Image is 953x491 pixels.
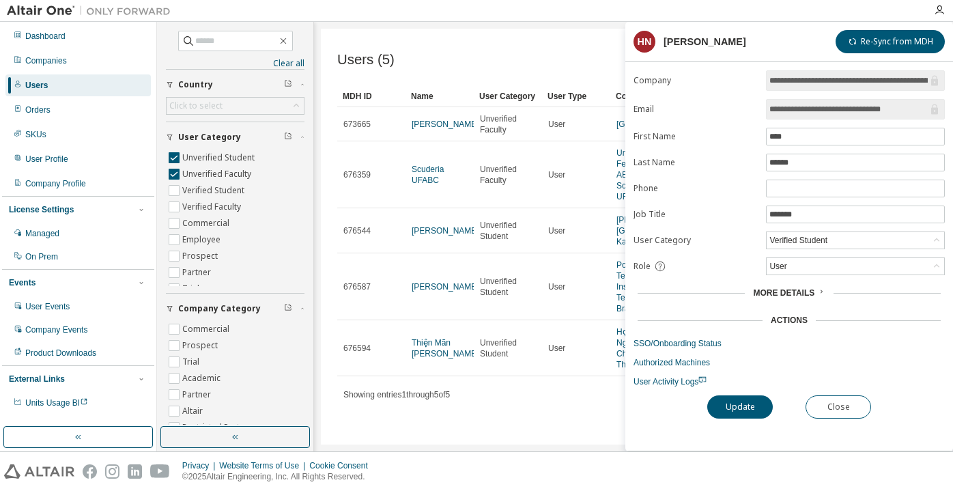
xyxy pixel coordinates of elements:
p: © 2025 Altair Engineering, Inc. All Rights Reserved. [182,471,376,483]
div: HN [634,31,655,53]
label: Partner [182,387,214,403]
div: Company Profile [25,178,86,189]
label: Academic [182,370,223,387]
div: Click to select [169,100,223,111]
div: User [767,258,944,275]
div: Companies [25,55,67,66]
label: Commercial [182,321,232,337]
div: Actions [771,315,808,326]
label: Employee [182,232,223,248]
label: Trial [182,354,202,370]
div: Privacy [182,460,219,471]
img: altair_logo.svg [4,464,74,479]
span: User [548,169,565,180]
label: Trial [182,281,202,297]
span: Showing entries 1 through 5 of 5 [343,390,450,399]
a: Clear all [166,58,304,69]
a: Thiện Mãn [PERSON_NAME] [412,338,479,359]
a: Scuderia UFABC [412,165,444,185]
div: Orders [25,104,51,115]
div: Click to select [167,98,304,114]
span: 676587 [343,281,371,292]
label: Last Name [634,157,758,168]
label: User Category [634,235,758,246]
div: Product Downloads [25,348,96,359]
label: Unverified Student [182,150,257,166]
div: [PERSON_NAME] [664,36,746,47]
div: Managed [25,228,59,239]
a: [PERSON_NAME] [412,226,479,236]
button: Company Category [166,294,304,324]
a: [PERSON_NAME][GEOGRAPHIC_DATA] Kakinada [616,215,702,247]
div: Cookie Consent [309,460,375,471]
label: Partner [182,264,214,281]
a: [PERSON_NAME] [412,120,479,129]
button: Country [166,70,304,100]
div: User Events [25,301,70,312]
label: Job Title [634,209,758,220]
a: Học Viện Công Nghệ Bưu Chính Viễn Thông [616,327,672,369]
div: External Links [9,374,65,384]
div: License Settings [9,204,74,215]
span: 676594 [343,343,371,354]
a: Authorized Machines [634,357,945,368]
span: Unverified Student [480,276,536,298]
label: Restricted Partner [182,419,255,436]
button: User Category [166,122,304,152]
a: [GEOGRAPHIC_DATA] [616,120,702,129]
div: Verified Student [767,232,944,249]
a: SSO/Onboarding Status [634,338,945,349]
div: Verified Student [767,233,829,248]
div: Website Terms of Use [219,460,309,471]
div: Company Events [25,324,87,335]
span: User [548,343,565,354]
label: Prospect [182,248,221,264]
label: Email [634,104,758,115]
a: Universidade Federal do ABC - Equipe Scuderia UFABC [616,148,666,201]
span: Clear filter [284,79,292,90]
button: Update [707,395,773,419]
span: User [548,225,565,236]
span: Role [634,261,651,272]
div: User [767,259,788,274]
span: User Category [178,132,241,143]
img: facebook.svg [83,464,97,479]
span: Unverified Student [480,220,536,242]
label: Verified Student [182,182,247,199]
span: Clear filter [284,132,292,143]
button: Close [806,395,871,419]
div: User Type [547,85,605,107]
div: Company [616,85,673,107]
img: linkedin.svg [128,464,142,479]
div: Users [25,80,48,91]
label: Company [634,75,758,86]
button: Re-Sync from MDH [836,30,945,53]
div: SKUs [25,129,46,140]
span: User [548,119,565,130]
img: instagram.svg [105,464,119,479]
span: Clear filter [284,303,292,314]
label: Phone [634,183,758,194]
span: Units Usage BI [25,398,88,408]
div: Events [9,277,35,288]
span: 673665 [343,119,371,130]
span: Unverified Faculty [480,113,536,135]
label: Prospect [182,337,221,354]
a: [PERSON_NAME] [412,282,479,292]
img: youtube.svg [150,464,170,479]
div: User Profile [25,154,68,165]
label: First Name [634,131,758,142]
span: Unverified Faculty [480,164,536,186]
div: User Category [479,85,537,107]
span: 676359 [343,169,371,180]
div: Name [411,85,468,107]
label: Unverified Faculty [182,166,254,182]
div: On Prem [25,251,58,262]
span: User [548,281,565,292]
span: 676544 [343,225,371,236]
img: Altair One [7,4,177,18]
span: Unverified Student [480,337,536,359]
div: MDH ID [343,85,400,107]
span: Users (5) [337,52,395,68]
a: Posts and Telecommunications Institute of Technology HCM Branch [616,260,691,313]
